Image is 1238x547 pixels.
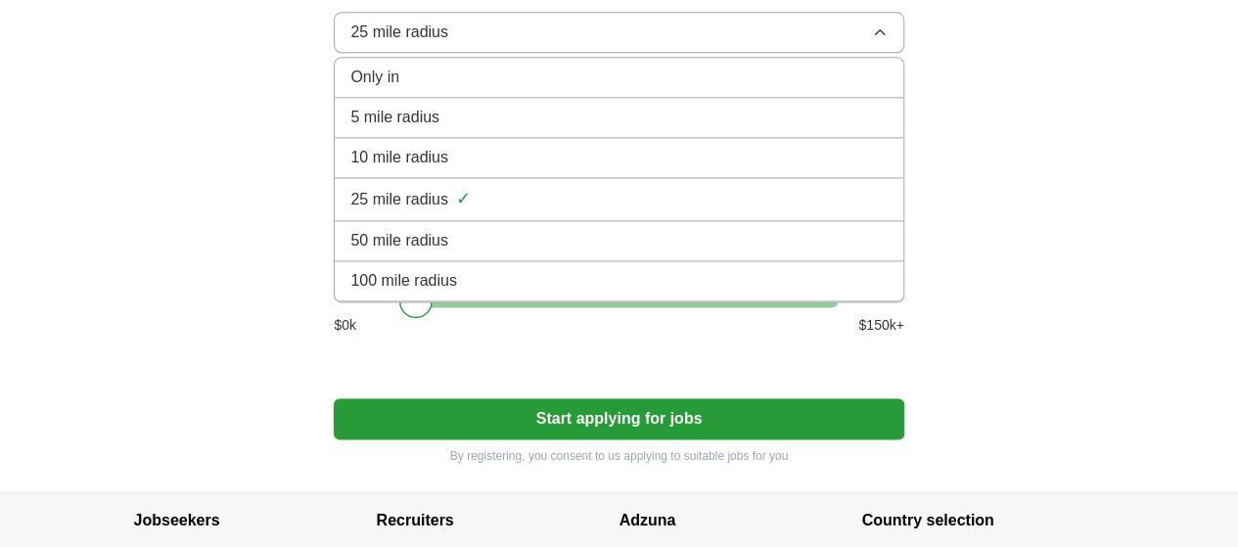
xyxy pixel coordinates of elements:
span: 25 mile radius [350,188,448,211]
button: 25 mile radius [334,12,903,53]
span: Only in [350,66,399,89]
button: Start applying for jobs [334,398,903,439]
span: $ 0 k [334,315,356,336]
p: By registering, you consent to us applying to suitable jobs for you [334,447,903,465]
span: 100 mile radius [350,269,457,293]
span: ✓ [456,186,471,212]
span: $ 150 k+ [858,315,903,336]
span: 10 mile radius [350,146,448,169]
span: 50 mile radius [350,229,448,252]
span: 5 mile radius [350,106,439,129]
span: 25 mile radius [350,21,448,44]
